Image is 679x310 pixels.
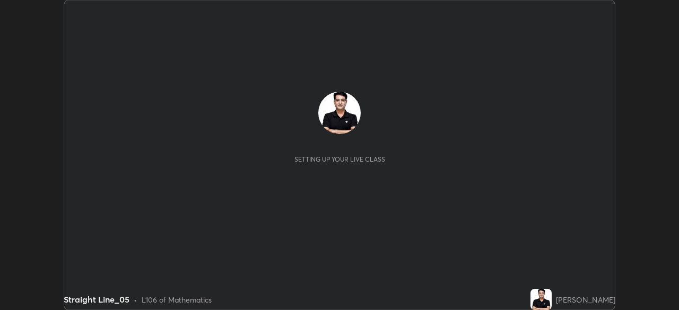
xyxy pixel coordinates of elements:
[64,293,129,306] div: Straight Line_05
[134,294,137,305] div: •
[530,289,552,310] img: 66a2cfd3353e4deab8971698149ceac2.jpg
[318,92,361,134] img: 66a2cfd3353e4deab8971698149ceac2.jpg
[556,294,615,305] div: [PERSON_NAME]
[294,155,385,163] div: Setting up your live class
[142,294,212,305] div: L106 of Mathematics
